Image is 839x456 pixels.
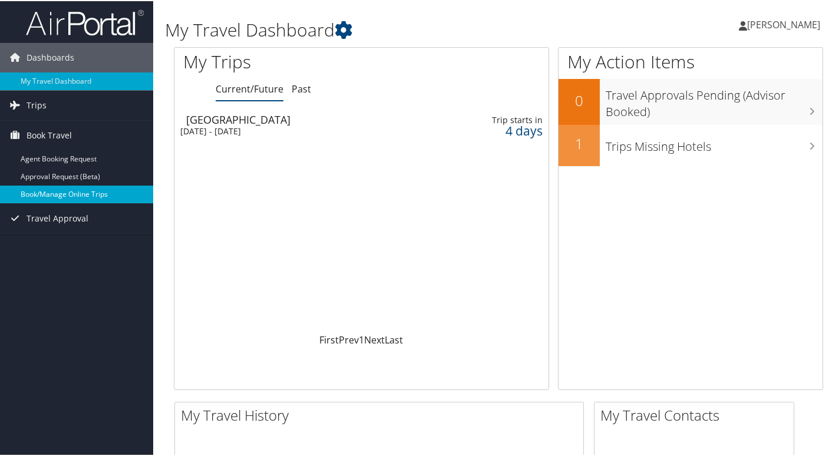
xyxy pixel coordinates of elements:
[186,113,421,124] div: [GEOGRAPHIC_DATA]
[26,8,144,35] img: airportal-logo.png
[559,90,600,110] h2: 0
[319,332,339,345] a: First
[385,332,403,345] a: Last
[459,114,542,124] div: Trip starts in
[559,78,823,123] a: 0Travel Approvals Pending (Advisor Booked)
[600,404,794,424] h2: My Travel Contacts
[339,332,359,345] a: Prev
[359,332,364,345] a: 1
[606,80,823,119] h3: Travel Approvals Pending (Advisor Booked)
[739,6,832,41] a: [PERSON_NAME]
[559,48,823,73] h1: My Action Items
[165,16,610,41] h1: My Travel Dashboard
[27,203,88,232] span: Travel Approval
[747,17,820,30] span: [PERSON_NAME]
[364,332,385,345] a: Next
[183,48,384,73] h1: My Trips
[27,90,47,119] span: Trips
[606,131,823,154] h3: Trips Missing Hotels
[181,404,583,424] h2: My Travel History
[559,133,600,153] h2: 1
[292,81,311,94] a: Past
[180,125,415,136] div: [DATE] - [DATE]
[27,42,74,71] span: Dashboards
[559,124,823,165] a: 1Trips Missing Hotels
[27,120,72,149] span: Book Travel
[216,81,283,94] a: Current/Future
[459,124,542,135] div: 4 days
